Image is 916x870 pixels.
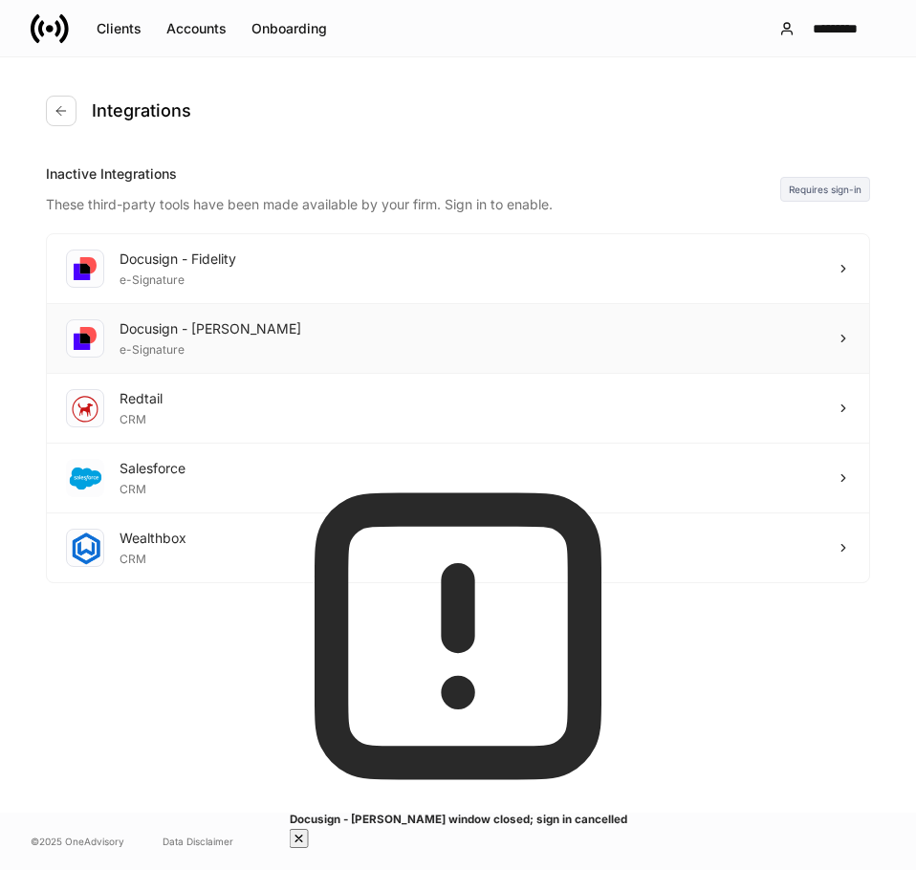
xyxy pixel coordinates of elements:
span: © 2025 OneAdvisory [31,834,124,849]
div: Salesforce [120,459,185,478]
div: Onboarding [251,19,327,38]
div: Accounts [166,19,227,38]
button: Clients [84,13,154,44]
div: CRM [120,408,163,427]
div: CRM [120,548,186,567]
div: These third-party tools have been made available by your firm. Sign in to enable. [46,184,780,214]
h4: Integrations [92,99,191,122]
button: Onboarding [239,13,339,44]
div: Redtail [120,389,163,408]
a: Data Disclaimer [163,834,233,849]
div: Requires sign-in [780,177,870,202]
button: Accounts [154,13,239,44]
div: e-Signature [120,338,301,358]
div: Docusign - [PERSON_NAME] window closed; sign in cancelled [290,810,627,829]
div: Docusign - [PERSON_NAME] [120,319,301,338]
div: Wealthbox [120,529,186,548]
div: Docusign - Fidelity [120,250,236,269]
div: Inactive Integrations [46,164,780,184]
div: CRM [120,478,185,497]
div: e-Signature [120,269,236,288]
div: Clients [97,19,142,38]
